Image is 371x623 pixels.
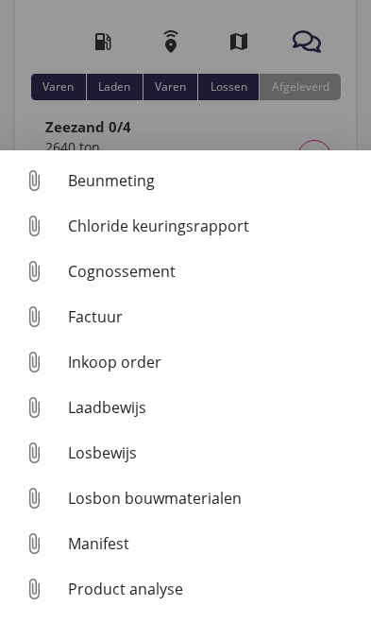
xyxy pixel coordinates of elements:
[19,483,49,513] i: attach_file
[68,396,356,419] div: Laadbewijs
[68,305,356,328] div: Factuur
[68,441,356,464] div: Losbewijs
[19,438,49,468] i: attach_file
[68,487,356,510] div: Losbon bouwmaterialen
[68,578,356,600] div: Product analyse
[68,351,356,373] div: Inkoop order
[19,165,49,196] i: attach_file
[19,211,49,241] i: attach_file
[19,302,49,332] i: attach_file
[19,528,49,559] i: attach_file
[19,256,49,286] i: attach_file
[68,169,356,192] div: Beunmeting
[19,347,49,377] i: attach_file
[68,532,356,555] div: Manifest
[19,392,49,423] i: attach_file
[68,260,356,283] div: Cognossement
[68,215,356,237] div: Chloride keuringsrapport
[19,574,49,604] i: attach_file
